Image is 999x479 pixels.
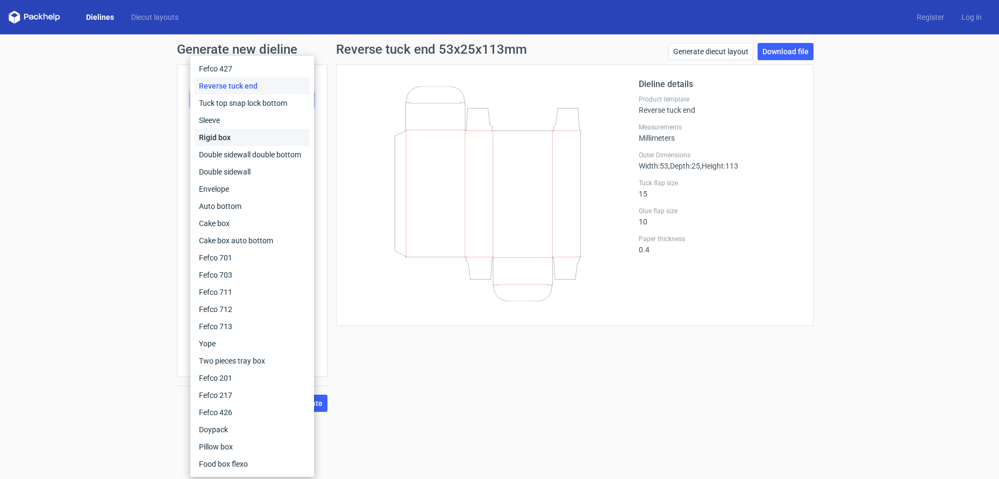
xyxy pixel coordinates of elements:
div: Fefco 201 [195,369,310,387]
div: Millimeters [639,123,800,142]
span: , Height : 113 [700,162,738,170]
div: 15 [639,179,800,198]
div: Pillow box [195,438,310,455]
div: Reverse tuck end [639,95,800,114]
a: Log in [953,12,990,23]
label: Glue flap size [639,207,800,215]
div: Cake box [195,215,310,232]
div: Reverse tuck end [195,77,310,95]
span: Width : 53 [639,162,668,170]
div: Rigid box [195,129,310,146]
a: Diecut layouts [123,12,187,23]
label: Tuck flap size [639,179,800,187]
div: Fefco 426 [195,404,310,421]
div: Fefco 217 [195,387,310,404]
label: Outer Dimensions [639,151,800,159]
div: Fefco 427 [195,60,310,77]
h1: Generate new dieline [177,43,822,56]
h1: Reverse tuck end 53x25x113mm [336,43,527,56]
a: Dielines [77,12,123,23]
a: Register [908,12,953,23]
div: Fefco 713 [195,318,310,335]
div: Cake box auto bottom [195,232,310,249]
div: Yope [195,335,310,352]
a: Download file [758,43,814,60]
h2: Dieline details [639,78,800,91]
div: 10 [639,207,800,226]
span: , Depth : 25 [668,162,700,170]
div: Tuck top snap lock bottom [195,95,310,112]
div: Fefco 711 [195,284,310,301]
div: Fefco 701 [195,249,310,266]
div: Fefco 712 [195,301,310,318]
a: Generate diecut layout [668,43,753,60]
div: Fefco 703 [195,266,310,284]
div: Double sidewall double bottom [195,146,310,163]
div: Double sidewall [195,163,310,180]
div: Sleeve [195,112,310,129]
label: Product template [639,95,800,104]
div: Two pieces tray box [195,352,310,369]
div: Auto bottom [195,198,310,215]
div: Doypack [195,421,310,438]
div: 0.4 [639,235,800,254]
label: Paper thickness [639,235,800,243]
label: Measurements [639,123,800,132]
div: Envelope [195,180,310,198]
div: Food box flexo [195,455,310,473]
